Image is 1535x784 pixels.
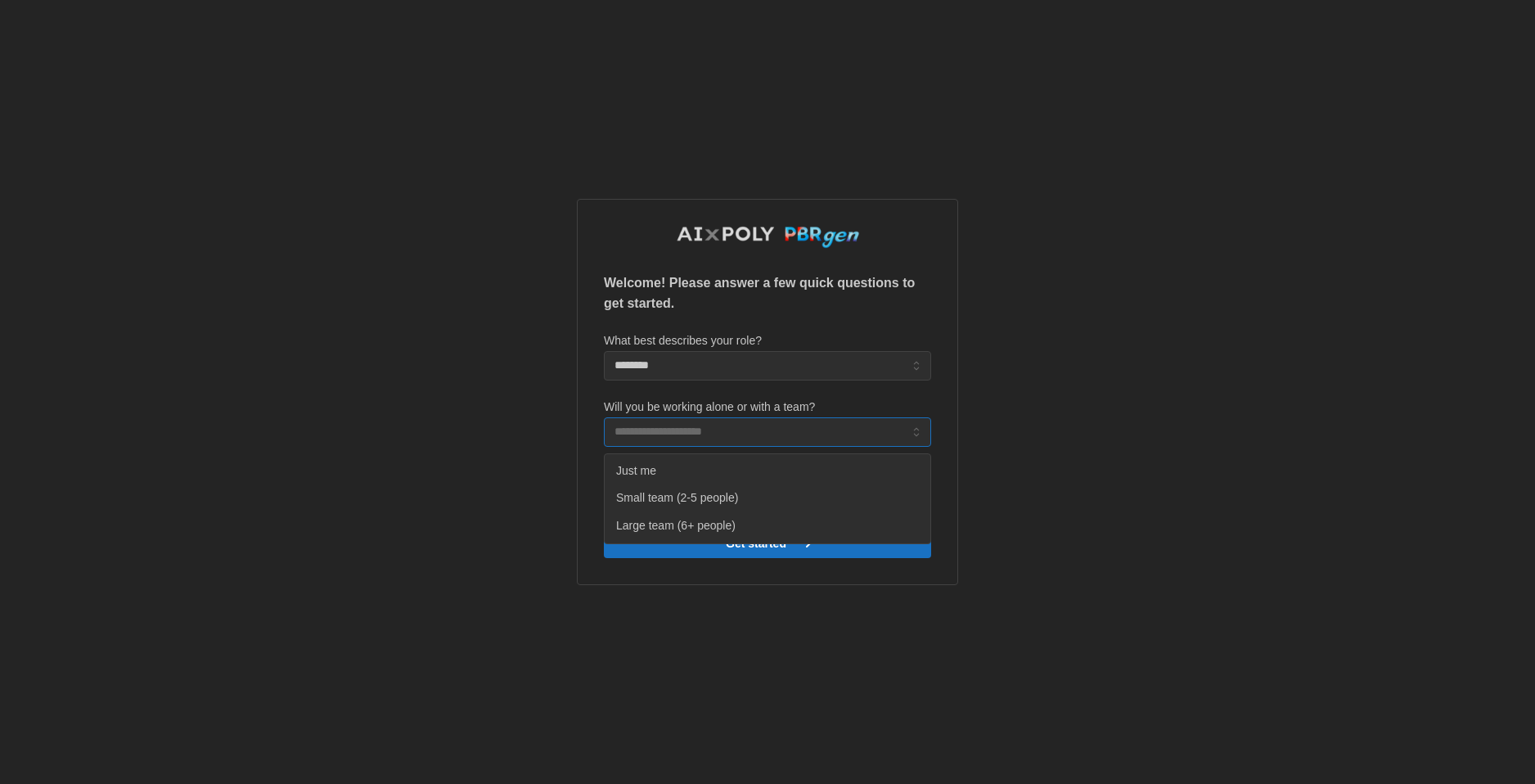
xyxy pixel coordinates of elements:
label: What best describes your role? [604,332,762,350]
span: Just me [616,462,656,480]
label: Will you be working alone or with a team? [604,399,815,417]
p: Welcome! Please answer a few quick questions to get started. [604,273,931,314]
span: Small team (2-5 people) [616,489,738,507]
img: AIxPoly PBRgen [676,226,860,250]
button: Get started [604,529,931,558]
span: Large team (6+ people) [616,517,736,535]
